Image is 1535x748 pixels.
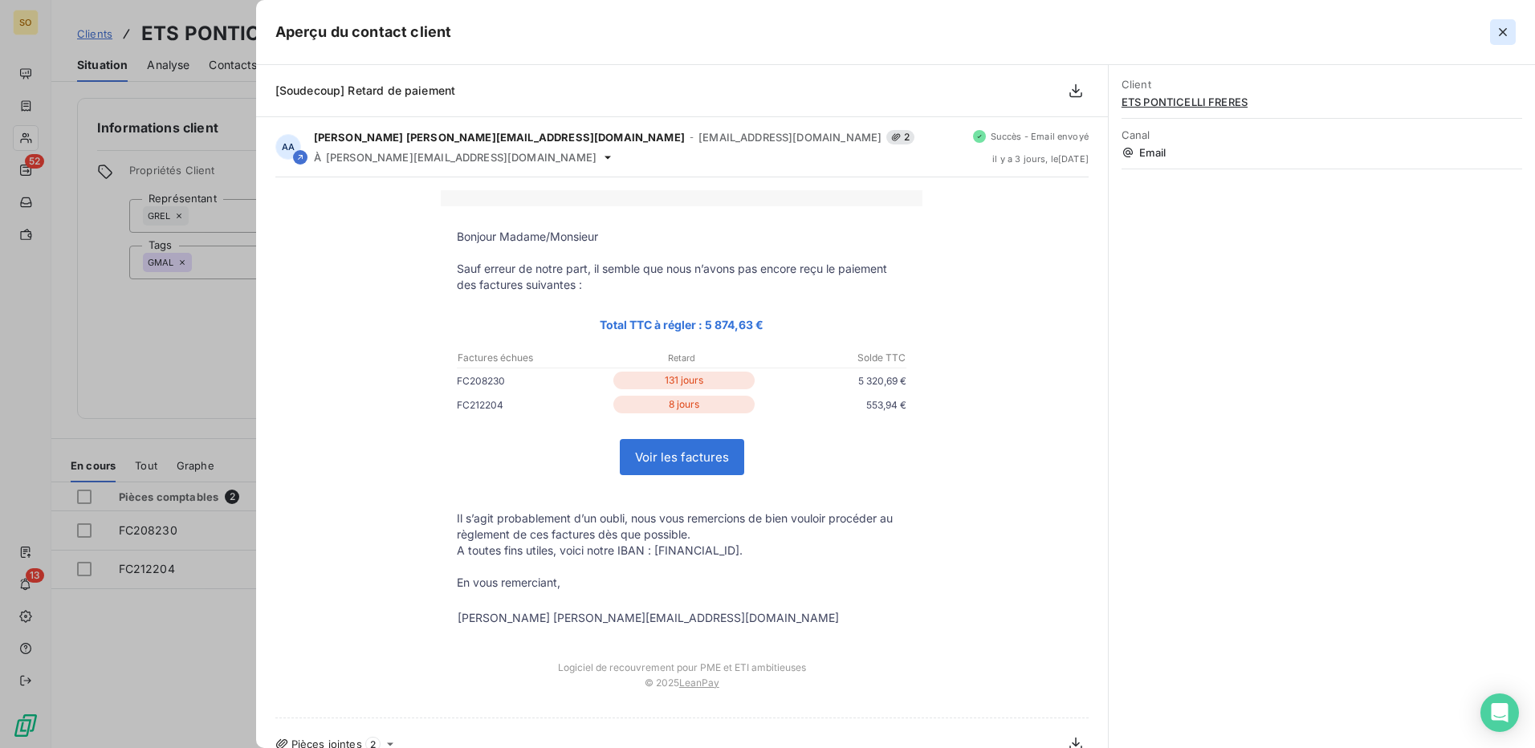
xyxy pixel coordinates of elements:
[314,131,685,144] span: [PERSON_NAME] [PERSON_NAME][EMAIL_ADDRESS][DOMAIN_NAME]
[621,440,743,474] a: Voir les factures
[886,130,914,144] span: 2
[991,132,1089,141] span: Succès - Email envoyé
[457,396,609,413] p: FC212204
[1122,146,1522,159] span: Email
[441,673,922,705] td: © 2025
[1122,96,1522,108] span: ETS PONTICELLI FRERES
[457,575,906,591] p: En vous remerciant,
[613,372,755,389] p: 131 jours
[613,396,755,413] p: 8 jours
[758,351,906,365] p: Solde TTC
[679,677,719,689] a: LeanPay
[1122,128,1522,141] span: Canal
[457,510,906,543] p: Il s’agit probablement d’un oubli, nous vous remercions de bien vouloir procéder au règlement de ...
[458,351,606,365] p: Factures échues
[457,372,609,389] p: FC208230
[457,229,906,245] p: Bonjour Madame/Monsieur
[608,351,756,365] p: Retard
[458,610,839,626] div: [PERSON_NAME] [PERSON_NAME][EMAIL_ADDRESS][DOMAIN_NAME]
[326,151,596,164] span: [PERSON_NAME][EMAIL_ADDRESS][DOMAIN_NAME]
[690,132,694,142] span: -
[758,372,906,389] p: 5 320,69 €
[457,315,906,334] p: Total TTC à régler : 5 874,63 €
[457,543,906,559] p: A toutes fins utiles, voici notre IBAN : [FINANCIAL_ID].
[992,154,1089,164] span: il y a 3 jours , le [DATE]
[1480,693,1519,732] div: Open Intercom Messenger
[275,21,452,43] h5: Aperçu du contact client
[441,645,922,673] td: Logiciel de recouvrement pour PME et ETI ambitieuses
[314,151,321,164] span: À
[457,261,906,293] p: Sauf erreur de notre part, il semble que nous n’avons pas encore reçu le paiement des factures su...
[758,396,906,413] p: 553,94 €
[275,134,301,160] div: AA
[275,83,456,97] span: [Soudecoup] Retard de paiement
[1122,78,1522,91] span: Client
[698,131,882,144] span: [EMAIL_ADDRESS][DOMAIN_NAME]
